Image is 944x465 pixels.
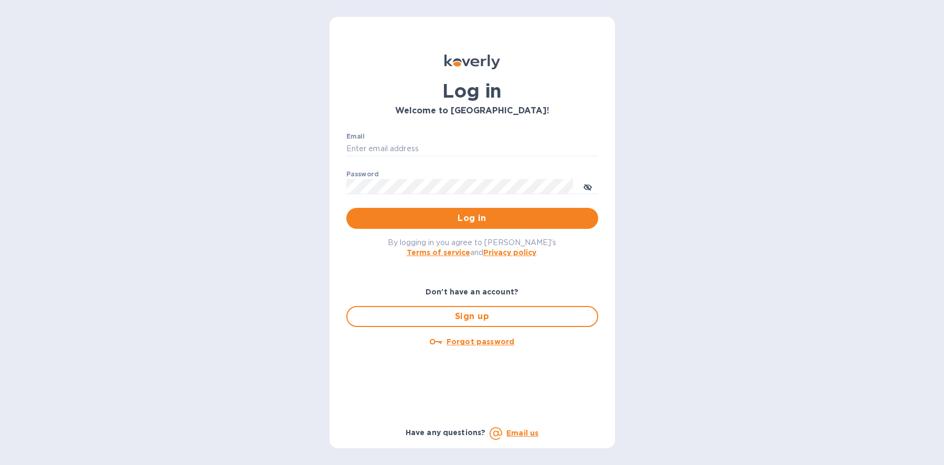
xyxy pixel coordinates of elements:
label: Email [346,133,365,140]
label: Password [346,171,378,177]
h3: Welcome to [GEOGRAPHIC_DATA]! [346,106,598,116]
b: Don't have an account? [426,288,518,296]
a: Terms of service [407,248,470,257]
span: Sign up [356,310,589,323]
b: Have any questions? [406,428,486,437]
img: Koverly [444,55,500,69]
span: By logging in you agree to [PERSON_NAME]'s and . [388,238,556,257]
span: Log in [355,212,590,225]
button: Sign up [346,306,598,327]
u: Forgot password [447,337,514,346]
a: Privacy policy [483,248,536,257]
button: Log in [346,208,598,229]
button: toggle password visibility [577,176,598,197]
h1: Log in [346,80,598,102]
a: Email us [506,429,538,437]
input: Enter email address [346,141,598,157]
